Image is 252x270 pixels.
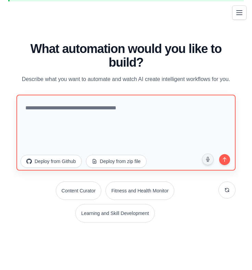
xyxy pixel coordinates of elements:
button: Deploy from zip file [86,155,147,168]
iframe: Chat Widget [218,237,252,270]
button: Learning and Skill Development [75,204,155,222]
p: Describe what you want to automate and watch AI create intelligent workflows for you. [16,75,236,84]
button: Content Curator [56,181,102,200]
h1: What automation would you like to build? [16,42,236,69]
button: Fitness and Health Monitor [105,181,174,200]
button: Toggle navigation [232,5,247,20]
button: Deploy from Github [21,155,82,168]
